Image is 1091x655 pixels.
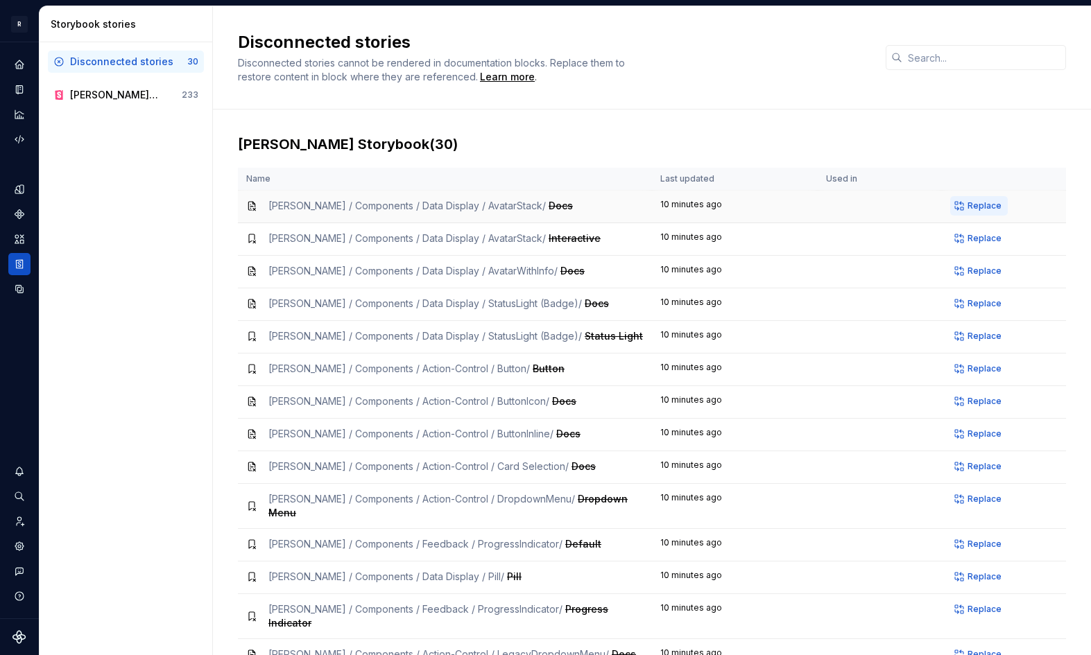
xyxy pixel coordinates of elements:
span: [PERSON_NAME] / Components / Data Display / AvatarStack / [268,200,546,211]
td: 10 minutes ago [652,561,818,594]
button: Search ⌘K [8,485,31,507]
td: 10 minutes ago [652,451,818,484]
input: Search... [902,45,1066,70]
th: Name [238,168,652,191]
div: Components [8,203,31,225]
span: [PERSON_NAME] / Components / Data Display / StatusLight (Badge) / [268,330,582,342]
span: . [478,72,537,82]
span: Docs [556,428,581,439]
span: Replace [968,461,1002,472]
a: Assets [8,228,31,250]
svg: Supernova Logo [12,630,26,644]
div: 30 [187,56,198,67]
td: 10 minutes ago [652,484,818,529]
span: [PERSON_NAME] / Components / Action-Control / Button / [268,363,530,374]
td: 10 minutes ago [652,529,818,561]
div: R [11,16,28,33]
button: Replace [950,424,1008,444]
a: Data sources [8,278,31,300]
span: Replace [968,265,1002,277]
th: Used in [818,168,942,191]
button: Replace [950,229,1008,248]
button: Notifications [8,460,31,482]
span: Docs [549,200,573,211]
button: Replace [950,534,1008,554]
button: Replace [950,457,1008,476]
td: 10 minutes ago [652,321,818,353]
button: R [3,9,36,39]
span: Status Light [585,330,643,342]
a: Learn more [480,70,535,84]
span: Docs [585,297,609,309]
span: Disconnected stories cannot be rendered in documentation blocks. Replace them to restore content ... [238,57,628,82]
a: Documentation [8,78,31,101]
span: Replace [968,571,1002,582]
h2: Disconnected stories [238,31,869,53]
span: [PERSON_NAME] / Components / Data Display / StatusLight (Badge) / [268,297,582,309]
a: Disconnected stories30 [48,51,204,73]
a: Home [8,53,31,76]
div: 233 [182,89,198,101]
span: Interactive [549,232,601,244]
div: Contact support [8,560,31,582]
span: Default [565,538,601,550]
button: Replace [950,294,1008,313]
span: [PERSON_NAME] / Components / Data Display / AvatarWithInfo / [268,265,558,277]
td: 10 minutes ago [652,256,818,288]
span: [PERSON_NAME] / Components / Data Display / Pill / [268,570,504,582]
span: Replace [968,539,1002,550]
span: [PERSON_NAME] / Components / Action-Control / Card Selection / [268,460,569,472]
span: Replace [968,604,1002,615]
td: 10 minutes ago [652,191,818,223]
td: 10 minutes ago [652,288,818,321]
th: Last updated [652,168,818,191]
span: Docs [560,265,585,277]
span: [PERSON_NAME] / Components / Action-Control / ButtonInline / [268,428,553,439]
button: Replace [950,326,1008,346]
span: [PERSON_NAME] / Components / Feedback / ProgressIndicator / [268,538,562,550]
span: [PERSON_NAME] / Components / Action-Control / DropdownMenu / [268,493,575,505]
button: Replace [950,600,1008,619]
button: Replace [950,567,1008,586]
a: Settings [8,535,31,557]
td: 10 minutes ago [652,594,818,639]
a: [PERSON_NAME] Storybook233 [48,84,204,106]
span: Replace [968,331,1002,342]
span: Pill [507,570,522,582]
a: Storybook stories [8,253,31,275]
td: 10 minutes ago [652,386,818,419]
span: Replace [968,494,1002,505]
span: [PERSON_NAME] / Components / Data Display / AvatarStack / [268,232,546,244]
span: Replace [968,363,1002,374]
span: Docs [572,460,596,472]
span: [PERSON_NAME] / Components / Action-Control / ButtonIcon / [268,395,549,407]
a: Invite team [8,510,31,532]
div: Disconnected stories [70,55,173,69]
td: 10 minutes ago [652,419,818,451]
div: Analytics [8,103,31,125]
h3: [PERSON_NAME] Storybook ( 30 ) [238,134,1066,154]
span: Replace [968,298,1002,309]
span: Replace [968,200,1002,211]
button: Replace [950,359,1008,378]
div: Design tokens [8,178,31,200]
span: [PERSON_NAME] / Components / Feedback / ProgressIndicator / [268,603,562,615]
button: Replace [950,392,1008,411]
td: 10 minutes ago [652,353,818,386]
button: Replace [950,196,1008,216]
button: Replace [950,489,1008,509]
span: Replace [968,428,1002,439]
button: Replace [950,261,1008,281]
span: Button [533,363,565,374]
span: Docs [552,395,576,407]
